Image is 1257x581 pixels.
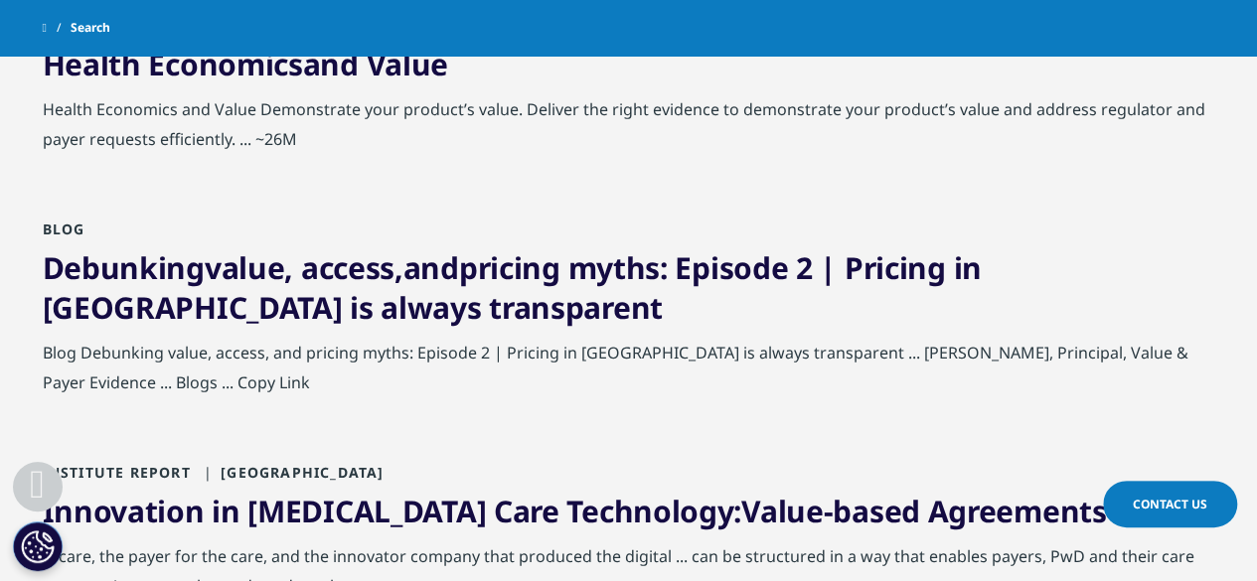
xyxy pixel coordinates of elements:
[196,463,385,482] span: [GEOGRAPHIC_DATA]
[43,44,449,84] a: Health Economicsand Value
[1133,496,1207,512] span: Contact Us
[205,247,285,288] span: value
[43,94,1215,164] div: Health Economics and Value Demonstrate your product’s value. Deliver the right evidence to demons...
[1103,481,1237,527] a: Contact Us
[13,521,63,571] button: Cookies Settings
[43,338,1215,407] div: Blog Debunking value, access, and pricing myths: Episode 2 | Pricing in [GEOGRAPHIC_DATA] is alwa...
[43,247,982,328] a: Debunkingvalue, access,andpricing myths: Episode 2 | Pricing in [GEOGRAPHIC_DATA] is always trans...
[43,463,191,482] span: Institute Report
[741,491,824,531] span: Value
[43,219,85,238] span: Blog
[303,44,359,84] span: and
[367,44,449,84] span: Value
[43,491,1107,531] a: Innovation in [MEDICAL_DATA] Care Technology:Value-based Agreements
[403,247,459,288] span: and
[71,10,110,46] span: Search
